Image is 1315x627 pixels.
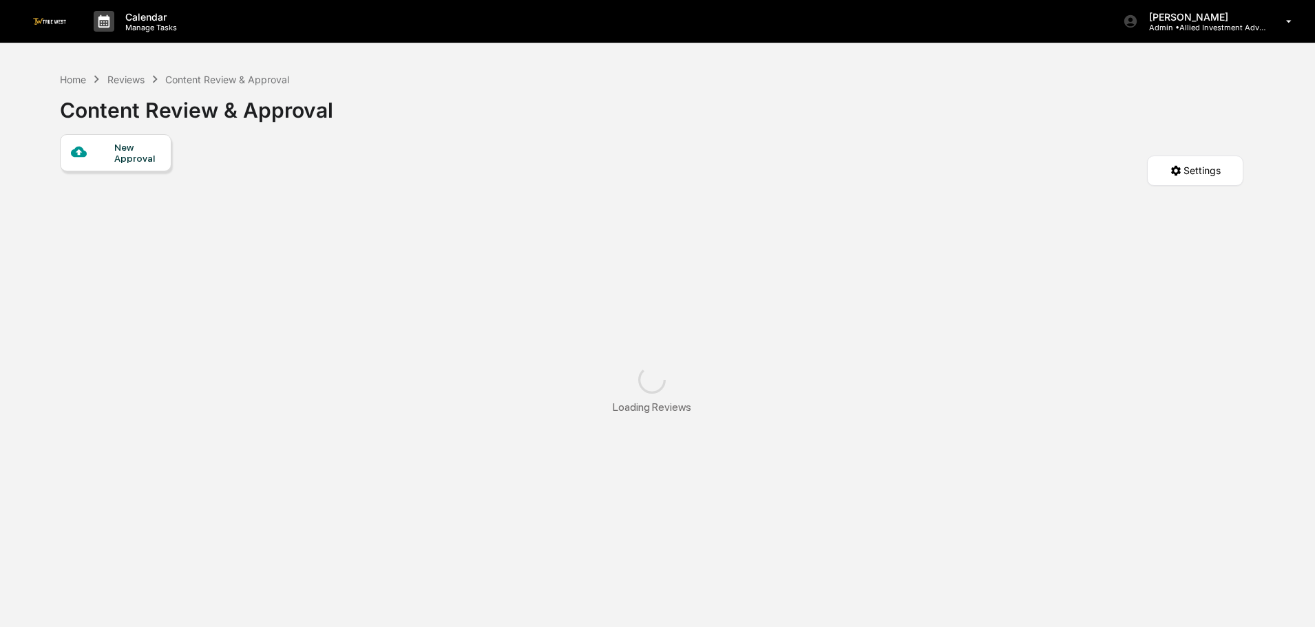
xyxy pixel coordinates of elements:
[165,74,289,85] div: Content Review & Approval
[613,401,691,414] div: Loading Reviews
[107,74,145,85] div: Reviews
[33,18,66,24] img: logo
[114,11,184,23] p: Calendar
[114,142,160,164] div: New Approval
[60,74,86,85] div: Home
[1138,11,1266,23] p: [PERSON_NAME]
[1138,23,1266,32] p: Admin • Allied Investment Advisors
[114,23,184,32] p: Manage Tasks
[1147,156,1243,186] button: Settings
[60,87,333,123] div: Content Review & Approval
